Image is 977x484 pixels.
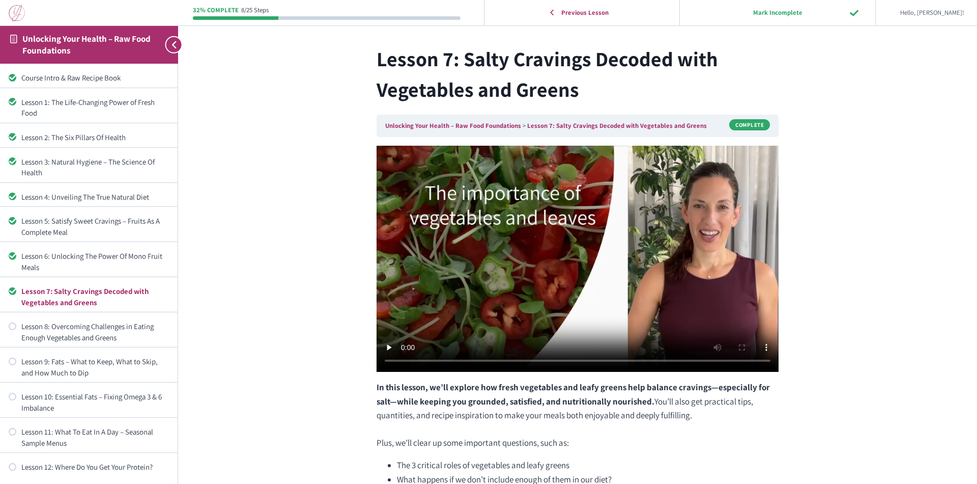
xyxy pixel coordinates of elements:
div: Lesson 11: What To Eat In A Day – Seasonal Sample Menus [21,426,169,448]
div: Not started [9,358,16,365]
div: Not started [9,463,16,471]
div: Lesson 4: Unveiling The True Natural Diet [21,192,169,202]
div: Completed [9,98,16,105]
div: Lesson 12: Where Do You Get Your Protein? [21,462,169,472]
div: Completed [9,287,16,295]
div: Completed [9,193,16,200]
a: Completed Lesson 1: The Life-Changing Power of Fresh Food [9,97,169,119]
span: Hello, [PERSON_NAME]! [900,8,964,18]
a: Lesson 7: Salty Cravings Decoded with Vegetables and Greens [527,121,707,130]
a: Completed Lesson 4: Unveiling The True Natural Diet [9,192,169,202]
div: Lesson 10: Essential Fats – Fixing Omega 3 & 6 Imbalance [21,391,169,413]
div: Completed [9,252,16,260]
div: Completed [9,217,16,225]
div: 8/25 Steps [241,7,269,14]
strong: In this lesson, we’ll explore how fresh vegetables and leafy greens help balance cravings—especia... [377,382,770,407]
a: Completed Lesson 2: The Six Pillars Of Health [9,132,169,143]
a: Completed Lesson 6: Unlocking The Power Of Mono Fruit Meals [9,251,169,273]
a: Previous Lesson [487,2,677,23]
a: Not started Lesson 11: What To Eat In A Day – Seasonal Sample Menus [9,426,169,448]
a: Not started Lesson 9: Fats – What to Keep, What to Skip, and How Much to Dip [9,356,169,378]
div: 32% Complete [193,7,239,14]
div: Lesson 2: The Six Pillars Of Health [21,132,169,143]
div: Lesson 8: Overcoming Challenges in Eating Enough Vegetables and Greens [21,321,169,343]
a: Completed Lesson 7: Salty Cravings Decoded with Vegetables and Greens [9,286,169,308]
a: Unlocking Your Health – Raw Food Foundations [385,121,521,130]
div: Not started [9,322,16,330]
div: Lesson 3: Natural Hygiene – The Science Of Health [21,156,169,178]
h1: Lesson 7: Salty Cravings Decoded with Vegetables and Greens [377,43,779,104]
nav: Breadcrumbs [377,115,779,137]
div: Complete [729,119,770,130]
a: Completed Lesson 3: Natural Hygiene – The Science Of Health [9,156,169,178]
div: Completed [9,157,16,165]
button: Toggle sidebar navigation [160,25,178,64]
input: Mark Incomplete [691,2,864,23]
div: Not started [9,428,16,436]
a: Unlocking Your Health – Raw Food Foundations [22,33,151,56]
div: Lesson 9: Fats – What to Keep, What to Skip, and How Much to Dip [21,356,169,378]
div: Course Intro & Raw Recipe Book [21,72,169,83]
a: Completed Course Intro & Raw Recipe Book [9,72,169,83]
div: Lesson 7: Salty Cravings Decoded with Vegetables and Greens [21,286,169,308]
a: Not started Lesson 12: Where Do You Get Your Protein? [9,462,169,472]
div: Lesson 6: Unlocking The Power Of Mono Fruit Meals [21,251,169,273]
div: Completed [9,133,16,141]
a: Not started Lesson 8: Overcoming Challenges in Eating Enough Vegetables and Greens [9,321,169,343]
li: The 3 critical roles of vegetables and leafy greens [397,459,779,472]
a: Completed Lesson 5: Satisfy Sweet Cravings – Fruits As A Complete Meal [9,216,169,237]
div: Completed [9,74,16,82]
span: Previous Lesson [555,9,615,17]
div: Lesson 5: Satisfy Sweet Cravings – Fruits As A Complete Meal [21,216,169,237]
div: Not started [9,393,16,400]
div: Lesson 1: The Life-Changing Power of Fresh Food [21,97,169,119]
a: Not started Lesson 10: Essential Fats – Fixing Omega 3 & 6 Imbalance [9,391,169,413]
p: You’ll also get practical tips, quantities, and recipe inspiration to make your meals both enjoya... [377,381,779,450]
